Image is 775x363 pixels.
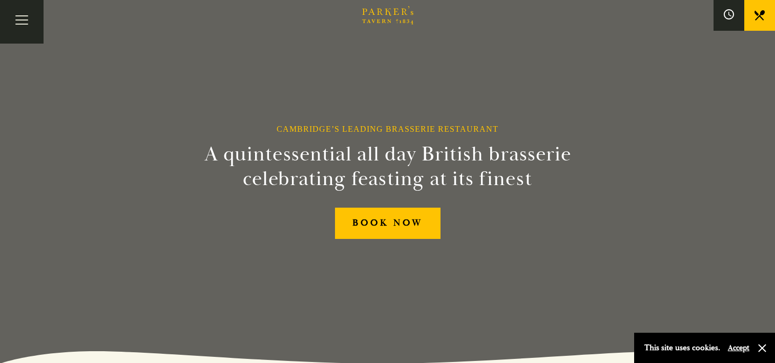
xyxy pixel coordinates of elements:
a: BOOK NOW [335,208,441,239]
button: Close and accept [757,343,767,353]
p: This site uses cookies. [644,340,720,355]
button: Accept [728,343,749,353]
h1: Cambridge’s Leading Brasserie Restaurant [277,124,498,134]
h2: A quintessential all day British brasserie celebrating feasting at its finest [154,142,621,191]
